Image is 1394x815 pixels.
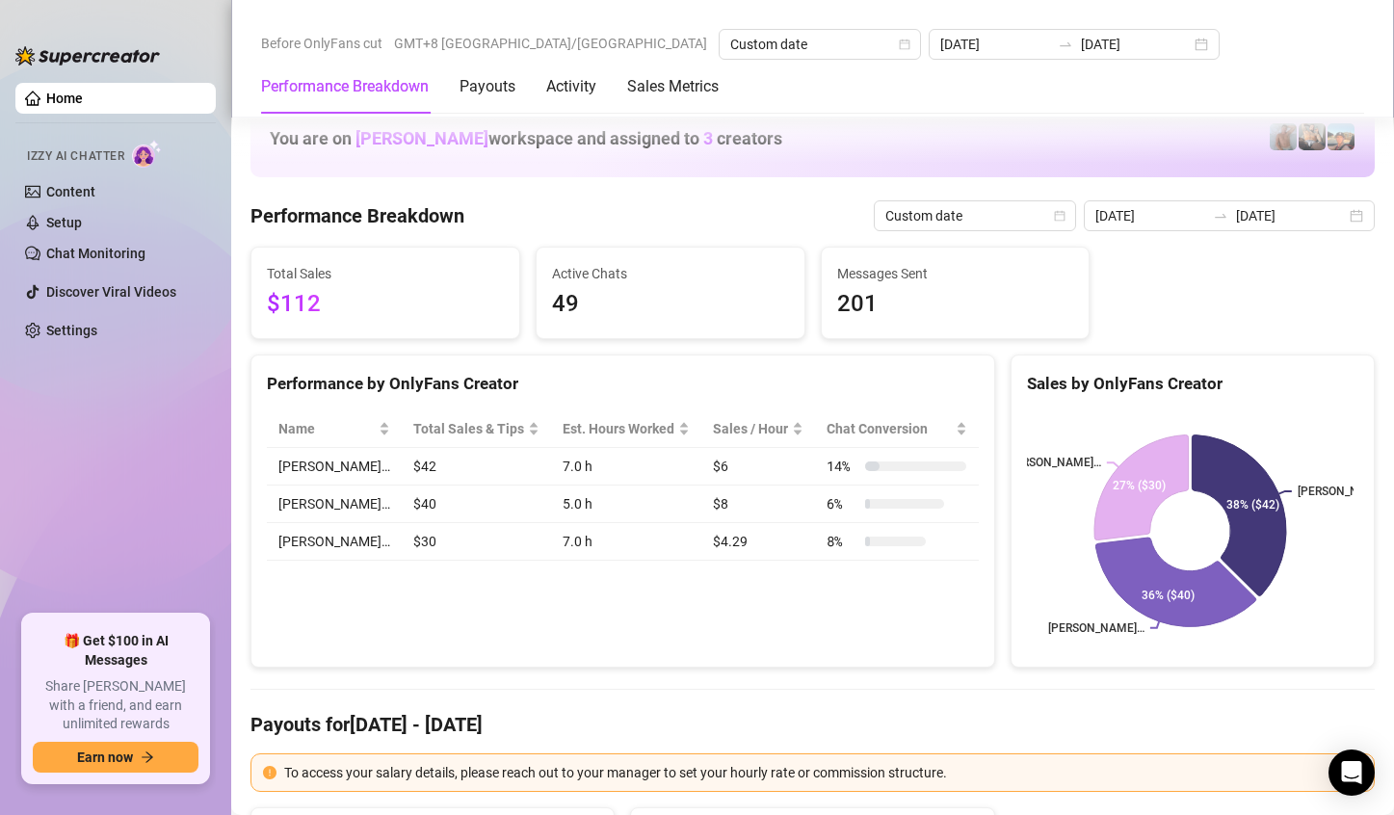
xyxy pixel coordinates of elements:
text: [PERSON_NAME]… [1298,485,1394,498]
span: to [1213,208,1228,223]
a: Content [46,184,95,199]
text: [PERSON_NAME]… [1005,456,1101,469]
td: $6 [701,448,815,486]
span: Earn now [77,749,133,765]
span: $112 [267,286,504,323]
input: Start date [1095,205,1205,226]
td: 7.0 h [551,448,701,486]
span: [PERSON_NAME] [355,128,488,148]
span: 201 [837,286,1074,323]
text: [PERSON_NAME]… [1048,621,1144,635]
input: End date [1081,34,1191,55]
a: Chat Monitoring [46,246,145,261]
td: $4.29 [701,523,815,561]
div: Activity [546,75,596,98]
span: Total Sales [267,263,504,284]
img: AI Chatter [132,140,162,168]
div: To access your salary details, please reach out to your manager to set your hourly rate or commis... [284,762,1362,783]
img: Joey [1270,123,1297,150]
span: 3 [703,128,713,148]
div: Est. Hours Worked [563,418,674,439]
span: to [1058,37,1073,52]
span: Before OnlyFans cut [261,29,382,58]
td: 5.0 h [551,486,701,523]
a: Home [46,91,83,106]
td: $30 [402,523,551,561]
div: Sales by OnlyFans Creator [1027,371,1358,397]
span: Total Sales & Tips [413,418,524,439]
span: 6 % [827,493,857,514]
div: Performance by OnlyFans Creator [267,371,979,397]
span: calendar [899,39,910,50]
span: Custom date [730,30,909,59]
div: Sales Metrics [627,75,719,98]
span: swap-right [1213,208,1228,223]
td: 7.0 h [551,523,701,561]
div: Performance Breakdown [261,75,429,98]
span: Name [278,418,375,439]
span: 14 % [827,456,857,477]
span: exclamation-circle [263,766,276,779]
td: [PERSON_NAME]… [267,486,402,523]
span: arrow-right [141,750,154,764]
img: George [1299,123,1326,150]
span: Custom date [885,201,1065,230]
td: [PERSON_NAME]… [267,523,402,561]
a: Discover Viral Videos [46,284,176,300]
h4: Performance Breakdown [250,202,464,229]
span: GMT+8 [GEOGRAPHIC_DATA]/[GEOGRAPHIC_DATA] [394,29,707,58]
span: Active Chats [552,263,789,284]
span: Messages Sent [837,263,1074,284]
th: Chat Conversion [815,410,978,448]
button: Earn nowarrow-right [33,742,198,773]
img: logo-BBDzfeDw.svg [15,46,160,66]
span: Sales / Hour [713,418,788,439]
span: 🎁 Get $100 in AI Messages [33,632,198,670]
span: Izzy AI Chatter [27,147,124,166]
h1: You are on workspace and assigned to creators [270,128,782,149]
h4: Payouts for [DATE] - [DATE] [250,711,1375,738]
span: Share [PERSON_NAME] with a friend, and earn unlimited rewards [33,677,198,734]
td: $8 [701,486,815,523]
span: Chat Conversion [827,418,951,439]
a: Setup [46,215,82,230]
span: calendar [1054,210,1065,222]
img: Zach [1328,123,1355,150]
div: Payouts [460,75,515,98]
td: $40 [402,486,551,523]
th: Name [267,410,402,448]
span: swap-right [1058,37,1073,52]
span: 49 [552,286,789,323]
div: Open Intercom Messenger [1328,749,1375,796]
span: 8 % [827,531,857,552]
input: End date [1236,205,1346,226]
th: Total Sales & Tips [402,410,551,448]
a: Settings [46,323,97,338]
th: Sales / Hour [701,410,815,448]
td: $42 [402,448,551,486]
td: [PERSON_NAME]… [267,448,402,486]
input: Start date [940,34,1050,55]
